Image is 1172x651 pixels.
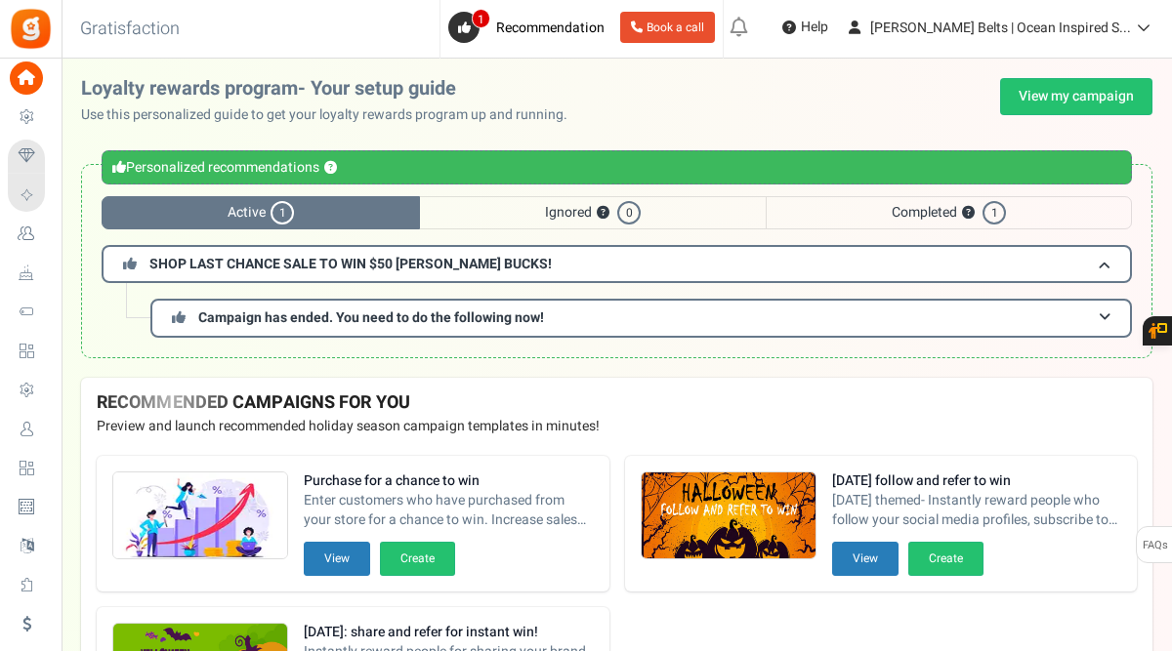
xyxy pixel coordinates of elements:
[102,150,1132,184] div: Personalized recommendations
[962,207,975,220] button: ?
[304,542,370,576] button: View
[81,78,583,100] h2: Loyalty rewards program- Your setup guide
[832,491,1122,530] span: [DATE] themed- Instantly reward people who follow your social media profiles, subscribe to your n...
[9,7,53,51] img: Gratisfaction
[324,162,337,175] button: ?
[597,207,609,220] button: ?
[620,12,715,43] a: Book a call
[472,9,490,28] span: 1
[59,10,201,49] h3: Gratisfaction
[448,12,612,43] a: 1 Recommendation
[304,471,594,491] strong: Purchase for a chance to win
[198,307,544,328] span: Campaign has ended. You need to do the following now!
[766,196,1132,229] span: Completed
[1142,527,1168,564] span: FAQs
[983,201,1006,224] span: 1
[271,201,294,224] span: 1
[796,18,828,37] span: Help
[642,472,816,560] img: Recommended Campaigns
[113,472,287,560] img: Recommended Campaigns
[102,196,420,229] span: Active
[149,254,552,274] span: SHOP LAST CHANCE SALE TO WIN $50 [PERSON_NAME] BUCKS!
[380,542,455,576] button: Create
[832,471,1122,491] strong: [DATE] follow and refer to win
[870,18,1131,38] span: [PERSON_NAME] Belts | Ocean Inspired S...
[304,623,594,642] strong: [DATE]: share and refer for instant win!
[832,542,899,576] button: View
[97,417,1137,436] p: Preview and launch recommended holiday season campaign templates in minutes!
[97,393,1137,413] h4: RECOMMENDED CAMPAIGNS FOR YOU
[81,105,583,125] p: Use this personalized guide to get your loyalty rewards program up and running.
[1000,78,1152,115] a: View my campaign
[774,12,836,43] a: Help
[908,542,984,576] button: Create
[496,18,605,38] span: Recommendation
[304,491,594,530] span: Enter customers who have purchased from your store for a chance to win. Increase sales and AOV.
[617,201,641,224] span: 0
[420,196,766,229] span: Ignored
